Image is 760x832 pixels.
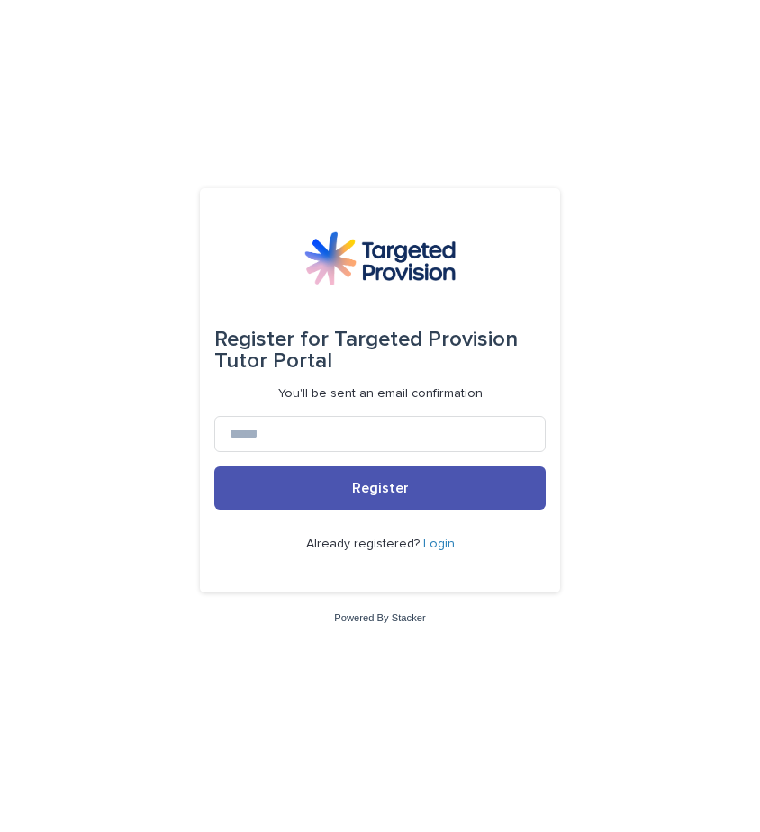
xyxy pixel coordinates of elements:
[214,314,546,386] div: Targeted Provision Tutor Portal
[214,466,546,510] button: Register
[352,481,409,495] span: Register
[334,612,425,623] a: Powered By Stacker
[423,538,455,550] a: Login
[304,231,456,285] img: M5nRWzHhSzIhMunXDL62
[214,329,329,350] span: Register for
[306,538,423,550] span: Already registered?
[278,386,483,402] p: You'll be sent an email confirmation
